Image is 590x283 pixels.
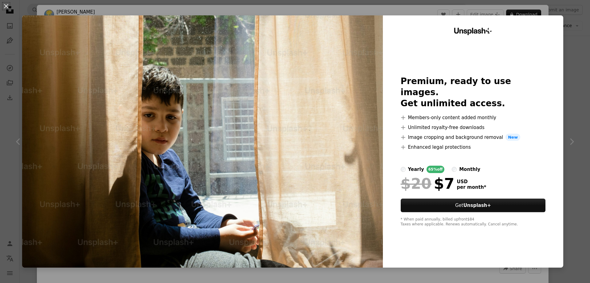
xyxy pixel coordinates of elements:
div: $7 [401,176,454,192]
div: * When paid annually, billed upfront $84 Taxes where applicable. Renews automatically. Cancel any... [401,217,546,227]
button: GetUnsplash+ [401,199,546,212]
span: per month * [457,184,486,190]
div: monthly [459,166,480,173]
input: monthly [452,167,457,172]
span: $20 [401,176,431,192]
div: yearly [408,166,424,173]
li: Members-only content added monthly [401,114,546,121]
span: New [505,134,520,141]
div: 65% off [427,166,445,173]
li: Enhanced legal protections [401,144,546,151]
li: Unlimited royalty-free downloads [401,124,546,131]
input: yearly65%off [401,167,406,172]
strong: Unsplash+ [463,203,491,208]
span: USD [457,179,486,184]
h2: Premium, ready to use images. Get unlimited access. [401,76,546,109]
li: Image cropping and background removal [401,134,546,141]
